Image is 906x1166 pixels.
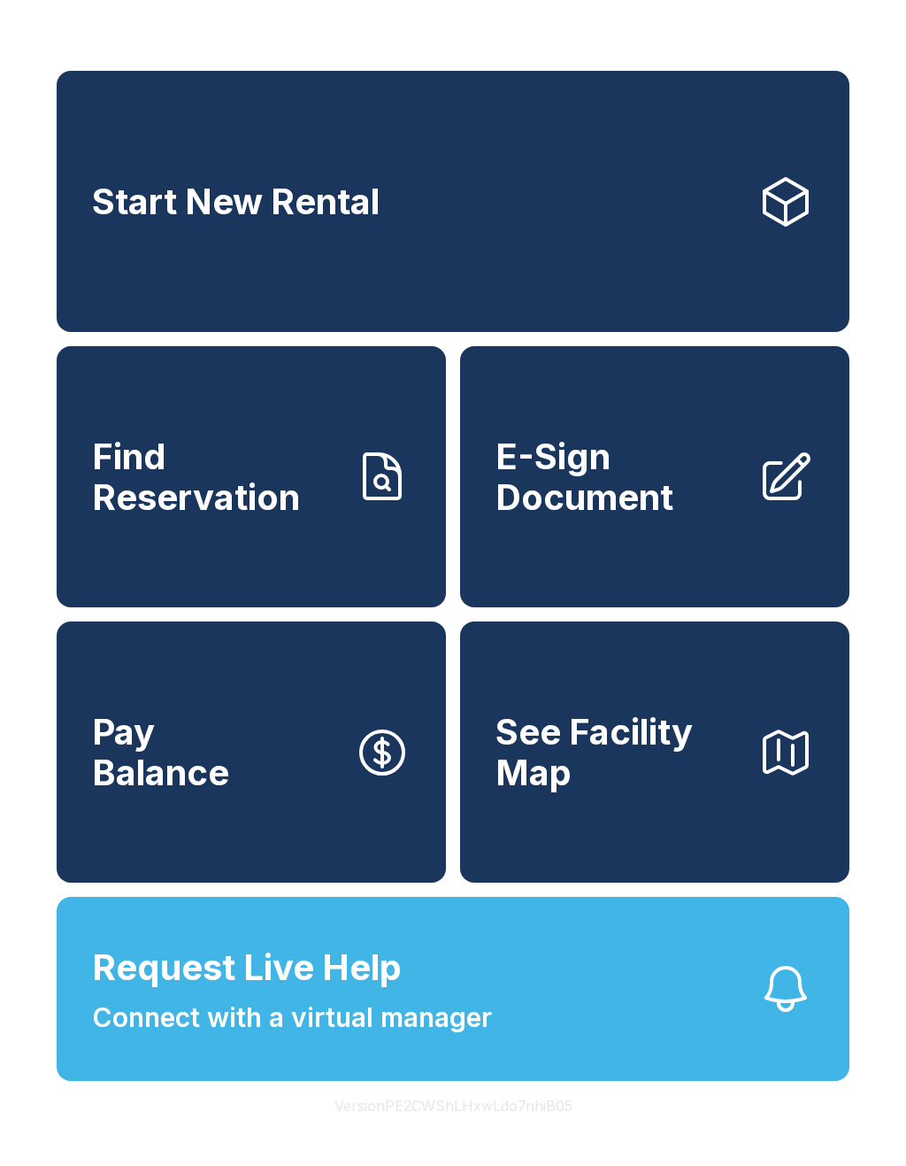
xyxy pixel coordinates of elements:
[57,346,446,607] a: Find Reservation
[57,622,446,883] a: PayBalance
[320,1081,587,1131] button: VersionPE2CWShLHxwLdo7nhiB05
[92,941,402,994] span: Request Live Help
[92,181,380,222] span: Start New Rental
[92,998,492,1038] span: Connect with a virtual manager
[460,346,849,607] a: E-Sign Document
[460,622,849,883] button: See Facility Map
[92,436,340,517] span: Find Reservation
[495,712,743,792] span: See Facility Map
[495,436,743,517] span: E-Sign Document
[57,897,849,1081] button: Request Live HelpConnect with a virtual manager
[57,71,849,332] a: Start New Rental
[92,712,229,792] span: Pay Balance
